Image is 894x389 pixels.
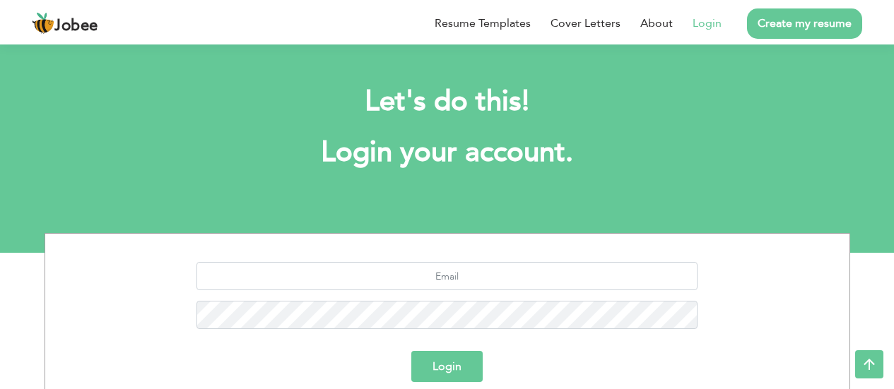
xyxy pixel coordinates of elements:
[747,8,862,39] a: Create my resume
[32,12,98,35] a: Jobee
[66,83,829,120] h2: Let's do this!
[640,15,673,32] a: About
[196,262,698,290] input: Email
[435,15,531,32] a: Resume Templates
[54,18,98,34] span: Jobee
[551,15,620,32] a: Cover Letters
[32,12,54,35] img: jobee.io
[66,134,829,171] h1: Login your account.
[411,351,483,382] button: Login
[693,15,722,32] a: Login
